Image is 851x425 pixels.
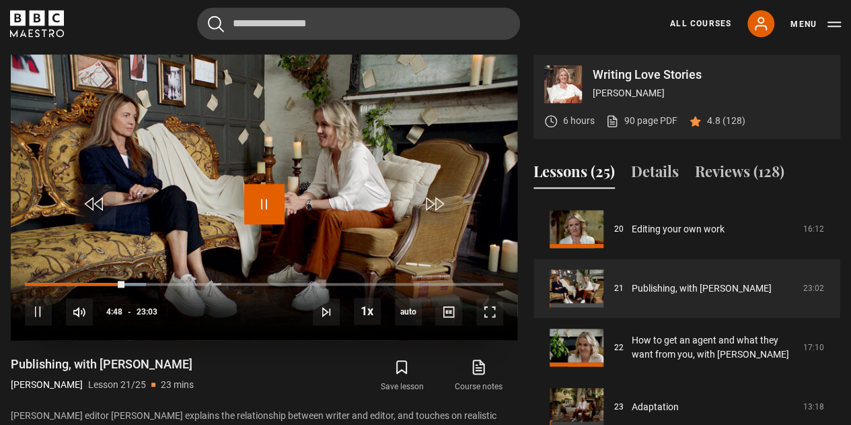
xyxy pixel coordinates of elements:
svg: BBC Maestro [10,10,64,37]
button: Save lesson [363,356,440,395]
button: Fullscreen [476,298,503,325]
p: [PERSON_NAME] [593,86,829,100]
button: Reviews (128) [695,160,784,189]
button: Pause [25,298,52,325]
a: How to get an agent and what they want from you, with [PERSON_NAME] [632,333,795,362]
a: Course notes [441,356,517,395]
p: 6 hours [563,114,595,128]
p: [PERSON_NAME] [11,378,83,392]
p: 23 mins [161,378,194,392]
a: Publishing, with [PERSON_NAME] [632,282,772,296]
button: Next Lesson [313,298,340,325]
span: - [128,307,131,317]
p: 4.8 (128) [707,114,745,128]
button: Submit the search query [208,15,224,32]
button: Captions [435,298,462,325]
span: 4:48 [106,300,122,324]
button: Toggle navigation [790,18,841,31]
div: Progress Bar [25,283,503,286]
button: Lessons (25) [533,160,615,189]
span: auto [395,298,422,325]
p: Writing Love Stories [593,69,829,81]
h1: Publishing, with [PERSON_NAME] [11,356,194,372]
a: Adaptation [632,400,679,414]
input: Search [197,7,520,40]
a: 90 page PDF [605,114,677,128]
div: Current quality: 720p [395,298,422,325]
button: Playback Rate [354,298,381,325]
a: Editing your own work [632,222,725,236]
button: Details [631,160,679,189]
span: 23:03 [137,300,157,324]
video-js: Video Player [11,55,517,340]
button: Mute [66,298,93,325]
p: Lesson 21/25 [88,378,146,392]
a: All Courses [670,18,731,30]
